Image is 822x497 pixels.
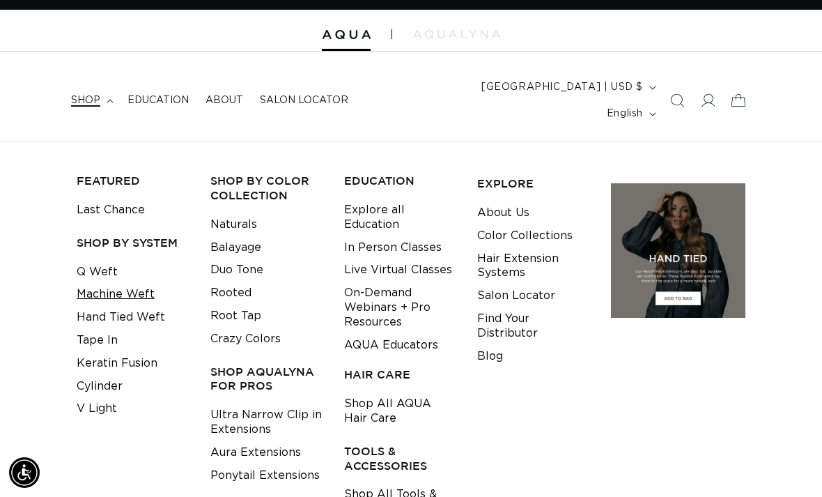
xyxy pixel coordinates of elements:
a: Naturals [210,213,257,236]
a: Tape In [77,329,118,352]
a: Aura Extensions [210,441,301,464]
a: Salon Locator [477,284,555,307]
a: On-Demand Webinars + Pro Resources [344,282,456,333]
a: Live Virtual Classes [344,259,452,282]
a: Duo Tone [210,259,263,282]
button: [GEOGRAPHIC_DATA] | USD $ [473,74,662,100]
h3: TOOLS & ACCESSORIES [344,444,456,473]
h3: Shop by Color Collection [210,174,323,203]
a: About Us [477,201,529,224]
a: About [197,86,251,115]
a: In Person Classes [344,236,442,259]
a: Last Chance [77,199,145,222]
span: Salon Locator [260,94,348,107]
button: English [598,100,662,127]
a: Crazy Colors [210,328,281,351]
a: Cylinder [77,375,123,398]
a: Color Collections [477,224,573,247]
a: AQUA Educators [344,334,438,357]
a: Hand Tied Weft [77,306,165,329]
a: Education [119,86,197,115]
a: Keratin Fusion [77,352,157,375]
a: Q Weft [77,261,118,284]
span: About [205,94,243,107]
h3: HAIR CARE [344,367,456,382]
a: Hair Extension Systems [477,247,589,285]
a: Root Tap [210,305,261,328]
a: Ponytail Extensions [210,464,320,487]
span: English [607,107,643,121]
a: V Light [77,397,117,420]
span: shop [71,94,100,107]
h3: SHOP BY SYSTEM [77,236,189,250]
img: aqualyna.com [413,30,500,38]
img: Aqua Hair Extensions [322,30,371,40]
a: Blog [477,345,503,368]
a: Rooted [210,282,251,305]
a: Ultra Narrow Clip in Extensions [210,404,323,441]
summary: Search [662,85,692,116]
a: Salon Locator [251,86,357,115]
span: Education [127,94,189,107]
a: Machine Weft [77,283,155,306]
a: Find Your Distributor [477,307,589,345]
div: Accessibility Menu [9,457,40,488]
h3: Shop AquaLyna for Pros [210,365,323,394]
iframe: Chat Widget [752,430,822,497]
span: [GEOGRAPHIC_DATA] | USD $ [481,80,643,95]
h3: FEATURED [77,174,189,188]
a: Balayage [210,236,261,259]
a: Shop All AQUA Hair Care [344,392,456,430]
a: Explore all Education [344,199,456,236]
summary: shop [63,86,119,115]
h3: EXPLORE [477,176,589,191]
h3: EDUCATION [344,174,456,188]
